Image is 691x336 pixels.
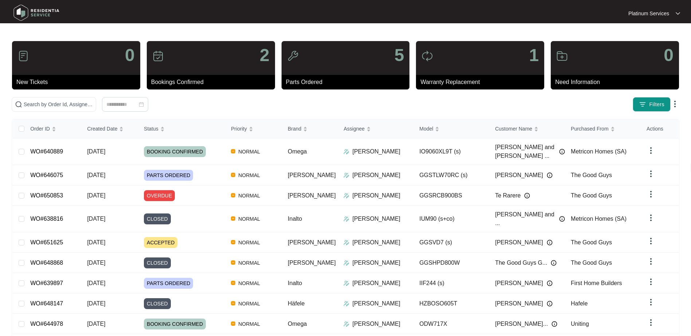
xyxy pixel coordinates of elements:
img: Assigner Icon [343,280,349,286]
img: Assigner Icon [343,260,349,266]
span: [DATE] [87,239,105,245]
span: [PERSON_NAME] [288,239,336,245]
img: Info icon [547,301,553,307]
span: Uniting [571,321,589,327]
p: 1 [529,47,539,64]
th: Model [413,119,489,139]
span: [DATE] [87,216,105,222]
img: dropdown arrow [647,146,655,155]
img: dropdown arrow [647,213,655,222]
span: ACCEPTED [144,237,177,248]
span: [DATE] [87,300,105,307]
p: [PERSON_NAME] [352,238,400,247]
span: Customer Name [495,125,532,133]
p: [PERSON_NAME] [352,299,400,308]
p: Platinum Services [628,10,669,17]
span: NORMAL [235,320,263,328]
img: Vercel Logo [231,193,235,197]
a: WO#650853 [30,192,63,199]
span: [PERSON_NAME] and [PERSON_NAME] ... [495,143,555,160]
span: [DATE] [87,172,105,178]
span: CLOSED [144,298,171,309]
span: [PERSON_NAME] [288,192,336,199]
img: Vercel Logo [231,240,235,244]
span: NORMAL [235,147,263,156]
span: NORMAL [235,259,263,267]
span: Omega [288,321,307,327]
p: Parts Ordered [286,78,410,87]
th: Priority [225,119,282,139]
span: Inalto [288,216,302,222]
span: NORMAL [235,191,263,200]
p: [PERSON_NAME] [352,147,400,156]
span: [PERSON_NAME]... [495,320,548,328]
span: PARTS ORDERED [144,278,193,289]
img: Assigner Icon [343,216,349,222]
th: Status [138,119,225,139]
span: Priority [231,125,247,133]
span: The Good Guys [571,172,612,178]
img: Assigner Icon [343,240,349,245]
th: Brand [282,119,338,139]
a: WO#638816 [30,216,63,222]
td: GGSVD7 (s) [413,232,489,253]
img: Assigner Icon [343,301,349,307]
span: NORMAL [235,238,263,247]
img: Vercel Logo [231,216,235,221]
span: [DATE] [87,192,105,199]
span: Hafele [571,300,588,307]
a: WO#648868 [30,260,63,266]
img: dropdown arrow [676,12,680,15]
span: Status [144,125,158,133]
img: Assigner Icon [343,321,349,327]
span: Assignee [343,125,365,133]
span: [DATE] [87,148,105,155]
p: 0 [125,47,135,64]
th: Assignee [338,119,413,139]
span: Inalto [288,280,302,286]
p: [PERSON_NAME] [352,215,400,223]
span: First Home Builders [571,280,622,286]
button: filter iconFilters [633,97,671,112]
span: [PERSON_NAME] [495,279,543,288]
span: Created Date [87,125,117,133]
img: search-icon [15,101,22,108]
span: [PERSON_NAME] [495,299,543,308]
img: dropdown arrow [647,169,655,178]
img: Vercel Logo [231,149,235,153]
img: icon [152,50,164,62]
span: [DATE] [87,321,105,327]
span: The Good Guys [571,192,612,199]
a: WO#651625 [30,239,63,245]
p: New Tickets [16,78,140,87]
span: [PERSON_NAME] [288,260,336,266]
p: [PERSON_NAME] [352,191,400,200]
p: 2 [260,47,270,64]
a: WO#640889 [30,148,63,155]
span: Model [419,125,433,133]
img: Info icon [524,193,530,199]
img: Vercel Logo [231,281,235,285]
span: CLOSED [144,213,171,224]
td: GGSHPD800W [413,253,489,273]
td: ODW717X [413,314,489,334]
img: filter icon [639,101,646,108]
span: [PERSON_NAME] [495,238,543,247]
img: Info icon [547,280,553,286]
span: Metricon Homes (SA) [571,148,627,155]
img: dropdown arrow [647,318,655,327]
span: Order ID [30,125,50,133]
img: dropdown arrow [647,237,655,245]
a: WO#646075 [30,172,63,178]
span: Filters [649,101,664,108]
img: dropdown arrow [647,190,655,199]
p: 0 [664,47,674,64]
span: Metricon Homes (SA) [571,216,627,222]
img: Info icon [551,260,557,266]
p: [PERSON_NAME] [352,320,400,328]
img: dropdown arrow [671,100,679,108]
a: WO#644978 [30,321,63,327]
img: dropdown arrow [647,257,655,266]
span: CLOSED [144,257,171,268]
span: Te Rarere [495,191,521,200]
